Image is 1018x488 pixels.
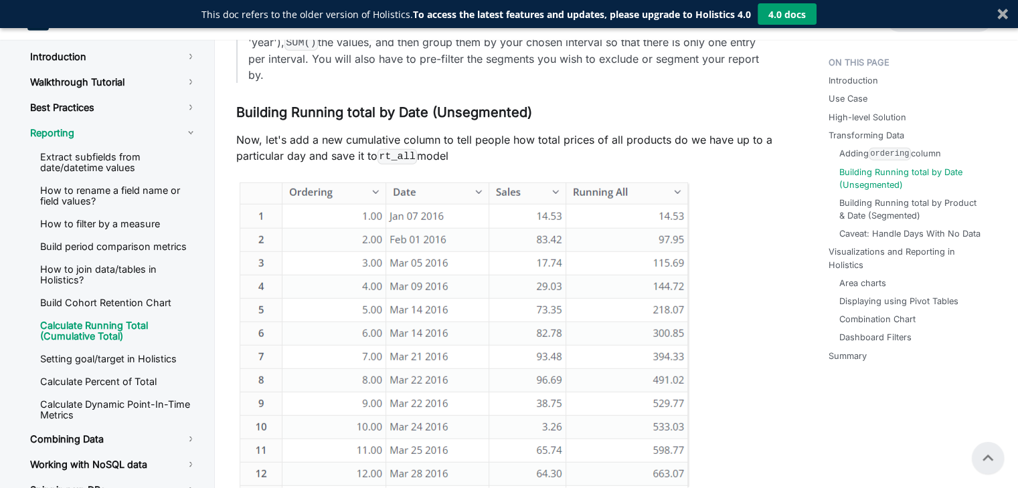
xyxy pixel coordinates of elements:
a: Area charts [839,277,886,289]
a: Introduction [19,45,208,68]
a: HolisticsHolistics Docs (3.0) [27,9,155,31]
div: This doc refers to the older version of Holistics.To access the latest features and updates, plea... [201,7,751,21]
code: ordering [869,148,912,160]
a: Transforming Data [829,129,904,142]
a: How to rename a field name or field values? [29,180,208,211]
a: Build period comparison metrics [29,237,208,257]
a: Building Running total by Date (Unsegmented) [839,166,983,191]
a: Setting goal/target in Holistics [29,349,208,369]
a: Use Case [829,92,867,105]
code: rt_all [377,149,418,164]
a: Summary [829,350,867,362]
a: Combining Data [19,428,208,451]
a: Introduction [829,74,878,87]
a: Best Practices [19,96,208,119]
a: Caveat: Handle Days With No Data [839,227,981,240]
p: If you are recording both positive and negative value transactions, you might want to use a funct... [248,1,775,83]
a: Extract subfields from date/datetime values [29,147,208,178]
a: Building Running total by Product & Date (Segmented) [839,197,983,222]
p: Now, let's add a new cumulative column to tell people how total prices of all products do we have... [236,132,786,164]
h3: Building Running total by Date (Unsegmented) [236,104,786,121]
p: This doc refers to the older version of Holistics. [201,7,751,21]
a: Addingorderingcolumn [839,147,942,160]
a: Calculate Running Total (Cumulative Total) [29,316,208,346]
a: Dashboard Filters [839,331,912,344]
nav: Docs sidebar [14,40,215,488]
a: How to join data/tables in Holistics? [29,259,208,290]
a: Build Cohort Retention Chart [29,293,208,313]
a: Calculate Percent of Total [29,372,208,392]
img: Running All [236,178,689,488]
strong: To access the latest features and updates, please upgrade to Holistics 4.0 [413,8,751,21]
button: Scroll back to top [972,442,1004,474]
a: Combination Chart [839,313,916,326]
code: SUM() [284,35,319,51]
a: Calculate Dynamic Point-In-Time Metrics [29,394,208,425]
a: High-level Solution [829,111,906,124]
a: Working with NoSQL data [19,453,208,476]
button: 4.0 docs [758,3,817,25]
a: How to filter by a measure [29,214,208,234]
a: Walkthrough Tutorial [19,71,208,94]
a: Displaying using Pivot Tables [839,295,958,308]
a: Reporting [19,122,208,144]
a: Visualizations and Reporting in Holistics [829,245,989,271]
